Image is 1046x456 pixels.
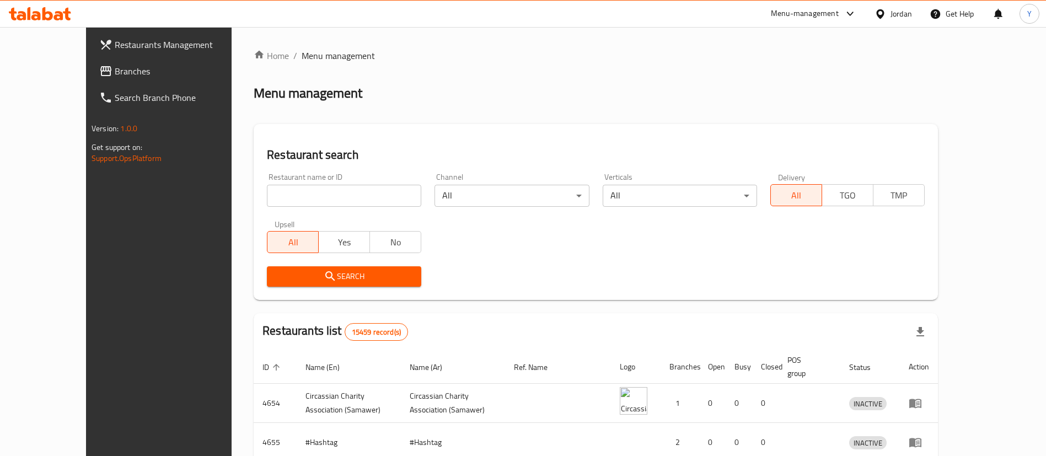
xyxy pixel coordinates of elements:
a: Branches [90,58,261,84]
h2: Restaurants list [262,323,408,341]
label: Upsell [275,220,295,228]
th: Busy [726,350,752,384]
td: 0 [699,384,726,423]
th: Closed [752,350,779,384]
span: ID [262,361,283,374]
span: POS group [787,353,827,380]
span: 15459 record(s) [345,327,407,337]
span: Name (Ar) [410,361,457,374]
button: TMP [873,184,925,206]
li: / [293,49,297,62]
span: Ref. Name [514,361,562,374]
span: Status [849,361,885,374]
label: Delivery [778,173,806,181]
span: Yes [323,234,366,250]
th: Open [699,350,726,384]
div: Menu-management [771,7,839,20]
span: All [775,187,818,203]
span: Name (En) [305,361,354,374]
a: Search Branch Phone [90,84,261,111]
div: All [603,185,757,207]
div: Jordan [891,8,912,20]
button: TGO [822,184,873,206]
span: TGO [827,187,869,203]
img: #Hashtag [620,426,647,454]
h2: Menu management [254,84,362,102]
span: Get support on: [92,140,142,154]
div: INACTIVE [849,436,887,449]
span: Y [1027,8,1032,20]
div: All [435,185,589,207]
input: Search for restaurant name or ID.. [267,185,421,207]
span: No [374,234,417,250]
span: 1.0.0 [120,121,137,136]
span: Menu management [302,49,375,62]
th: Branches [661,350,699,384]
button: All [267,231,319,253]
div: Menu [909,436,929,449]
button: No [369,231,421,253]
button: All [770,184,822,206]
td: 0 [726,384,752,423]
span: Search Branch Phone [115,91,252,104]
span: TMP [878,187,920,203]
h2: Restaurant search [267,147,925,163]
span: Version: [92,121,119,136]
a: Restaurants Management [90,31,261,58]
td: 1 [661,384,699,423]
div: INACTIVE [849,397,887,410]
span: Branches [115,65,252,78]
a: Support.OpsPlatform [92,151,162,165]
span: All [272,234,314,250]
button: Yes [318,231,370,253]
button: Search [267,266,421,287]
a: Home [254,49,289,62]
td: ​Circassian ​Charity ​Association​ (Samawer) [401,384,505,423]
div: Export file [907,319,934,345]
td: ​Circassian ​Charity ​Association​ (Samawer) [297,384,401,423]
img: ​Circassian ​Charity ​Association​ (Samawer) [620,387,647,415]
span: Search [276,270,412,283]
td: 4654 [254,384,297,423]
span: Restaurants Management [115,38,252,51]
span: INACTIVE [849,437,887,449]
td: 0 [752,384,779,423]
span: INACTIVE [849,398,887,410]
div: Menu [909,396,929,410]
div: Total records count [345,323,408,341]
th: Action [900,350,938,384]
th: Logo [611,350,661,384]
nav: breadcrumb [254,49,938,62]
